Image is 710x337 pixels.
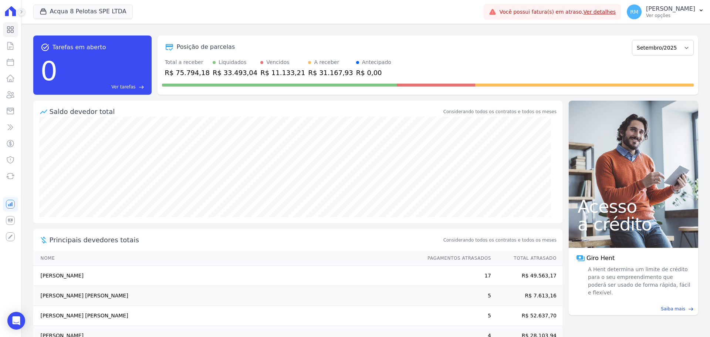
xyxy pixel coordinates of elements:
span: Você possui fatura(s) em atraso. [499,8,616,16]
span: A Hent determina um limite de crédito para o seu empreendimento que poderá ser usado de forma ráp... [586,266,691,297]
span: Tarefas em aberto [53,43,106,52]
td: R$ 52.637,70 [491,306,562,326]
div: Considerando todos os contratos e todos os meses [443,108,557,115]
th: Pagamentos Atrasados [420,251,491,266]
div: Total a receber [165,58,210,66]
div: Antecipado [362,58,391,66]
td: [PERSON_NAME] [33,266,420,286]
td: 17 [420,266,491,286]
button: RM [PERSON_NAME] Ver opções [621,1,710,22]
a: Ver detalhes [584,9,616,15]
a: Ver tarefas east [60,84,144,90]
span: Saiba mais [661,306,685,312]
td: R$ 49.563,17 [491,266,562,286]
p: Ver opções [646,13,695,18]
div: Saldo devedor total [50,107,442,117]
div: 0 [41,52,58,90]
span: Principais devedores totais [50,235,442,245]
th: Total Atrasado [491,251,562,266]
button: Acqua 8 Pelotas SPE LTDA [33,4,133,18]
span: Giro Hent [586,254,615,263]
td: 5 [420,286,491,306]
span: east [688,306,694,312]
td: [PERSON_NAME] [PERSON_NAME] [33,286,420,306]
div: A receber [314,58,339,66]
span: east [139,84,144,90]
div: Posição de parcelas [177,43,235,51]
p: [PERSON_NAME] [646,5,695,13]
div: R$ 31.167,93 [308,68,353,78]
div: R$ 33.493,04 [213,68,257,78]
span: Acesso [578,198,689,215]
a: Saiba mais east [573,306,694,312]
span: Ver tarefas [111,84,135,90]
div: R$ 11.133,21 [260,68,305,78]
td: 5 [420,306,491,326]
th: Nome [33,251,420,266]
div: R$ 75.794,18 [165,68,210,78]
span: a crédito [578,215,689,233]
td: [PERSON_NAME] [PERSON_NAME] [33,306,420,326]
div: Vencidos [266,58,289,66]
td: R$ 7.613,16 [491,286,562,306]
span: Considerando todos os contratos e todos os meses [443,237,557,243]
div: R$ 0,00 [356,68,391,78]
div: Liquidados [219,58,247,66]
span: task_alt [41,43,50,52]
div: Open Intercom Messenger [7,312,25,330]
span: RM [630,9,638,14]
